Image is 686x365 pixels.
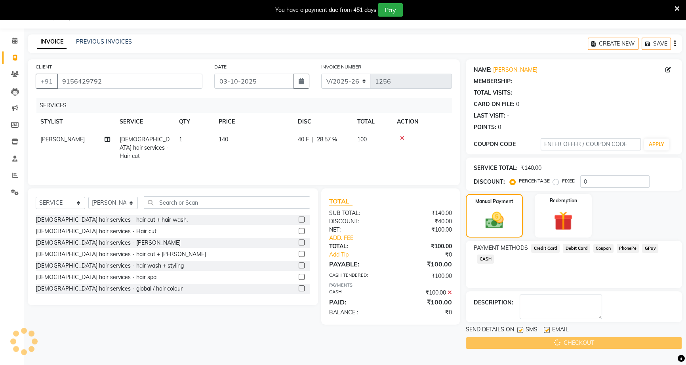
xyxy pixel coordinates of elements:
[521,164,541,172] div: ₹140.00
[36,74,58,89] button: +91
[323,251,402,259] a: Add Tip
[120,136,170,160] span: [DEMOGRAPHIC_DATA] hair services - Hair cut
[115,113,174,131] th: SERVICE
[391,242,458,251] div: ₹100.00
[353,113,392,131] th: TOTAL
[321,63,361,70] label: INVOICE NUMBER
[179,136,182,143] span: 1
[466,325,514,335] span: SEND DETAILS ON
[323,308,391,317] div: BALANCE :
[391,209,458,217] div: ₹140.00
[317,135,337,144] span: 28.57 %
[474,89,512,97] div: TOTAL VISITS:
[588,38,638,50] button: CREATE NEW
[378,3,403,17] button: Pay
[323,289,391,297] div: CASH
[323,297,391,307] div: PAID:
[37,35,67,49] a: INVOICE
[474,77,512,86] div: MEMBERSHIP:
[563,244,590,253] span: Debit Card
[402,251,458,259] div: ₹0
[474,140,541,148] div: COUPON CODE
[642,244,658,253] span: GPay
[391,226,458,234] div: ₹100.00
[480,210,509,231] img: _cash.svg
[40,136,85,143] span: [PERSON_NAME]
[391,217,458,226] div: ₹40.00
[552,325,569,335] span: EMAIL
[474,178,505,186] div: DISCOUNT:
[323,259,391,269] div: PAYABLE:
[57,74,202,89] input: SEARCH BY NAME/MOBILE/EMAIL/CODE
[36,216,188,224] div: [DEMOGRAPHIC_DATA] hair services - hair cut + hair wash.
[474,123,496,131] div: POINTS:
[474,298,513,307] div: DESCRIPTION:
[293,113,353,131] th: DISC
[36,250,206,259] div: [DEMOGRAPHIC_DATA] hair services - hair cut + [PERSON_NAME]
[391,259,458,269] div: ₹100.00
[357,136,367,143] span: 100
[219,136,228,143] span: 140
[298,135,309,144] span: 40 F
[391,289,458,297] div: ₹100.00
[36,262,184,270] div: [DEMOGRAPHIC_DATA] hair services - hair wash + styling
[36,227,156,236] div: [DEMOGRAPHIC_DATA] hair services - Hair cut
[474,244,528,252] span: PAYMENT METHODS
[76,38,132,45] a: PREVIOUS INVOICES
[36,285,183,293] div: [DEMOGRAPHIC_DATA] hair services - global / hair colour
[323,217,391,226] div: DISCOUNT:
[329,197,353,205] span: TOTAL
[36,63,52,70] label: CLIENT
[548,209,579,233] img: _gift.svg
[475,198,513,205] label: Manual Payment
[562,177,575,184] label: FIXED
[214,113,293,131] th: PRICE
[36,273,156,281] div: [DEMOGRAPHIC_DATA] hair services - hair spa
[312,135,314,144] span: |
[323,209,391,217] div: SUB TOTAL:
[474,66,492,74] div: NAME:
[36,98,458,113] div: SERVICES
[474,164,518,172] div: SERVICE TOTAL:
[214,63,227,70] label: DATE
[391,272,458,280] div: ₹100.00
[507,112,509,120] div: -
[323,242,391,251] div: TOTAL:
[477,255,494,264] span: CASH
[516,100,519,108] div: 0
[36,113,115,131] th: STYLIST
[474,112,505,120] div: LAST VISIT:
[526,325,537,335] span: SMS
[391,297,458,307] div: ₹100.00
[174,113,214,131] th: QTY
[392,113,452,131] th: ACTION
[36,239,181,247] div: [DEMOGRAPHIC_DATA] hair services - [PERSON_NAME]
[474,100,514,108] div: CARD ON FILE:
[323,226,391,234] div: NET:
[617,244,639,253] span: PhonePe
[644,139,669,150] button: APPLY
[323,234,458,242] a: ADD. FEE
[519,177,550,184] label: PERCENTAGE
[593,244,614,253] span: Coupon
[323,272,391,280] div: CASH TENDERED:
[275,6,376,14] div: You have a payment due from 451 days
[144,196,310,209] input: Search or Scan
[642,38,671,50] button: SAVE
[550,197,577,204] label: Redemption
[493,66,537,74] a: [PERSON_NAME]
[531,244,560,253] span: Credit Card
[391,308,458,317] div: ₹0
[541,138,641,150] input: ENTER OFFER / COUPON CODE
[498,123,501,131] div: 0
[329,282,452,289] div: PAYMENTS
